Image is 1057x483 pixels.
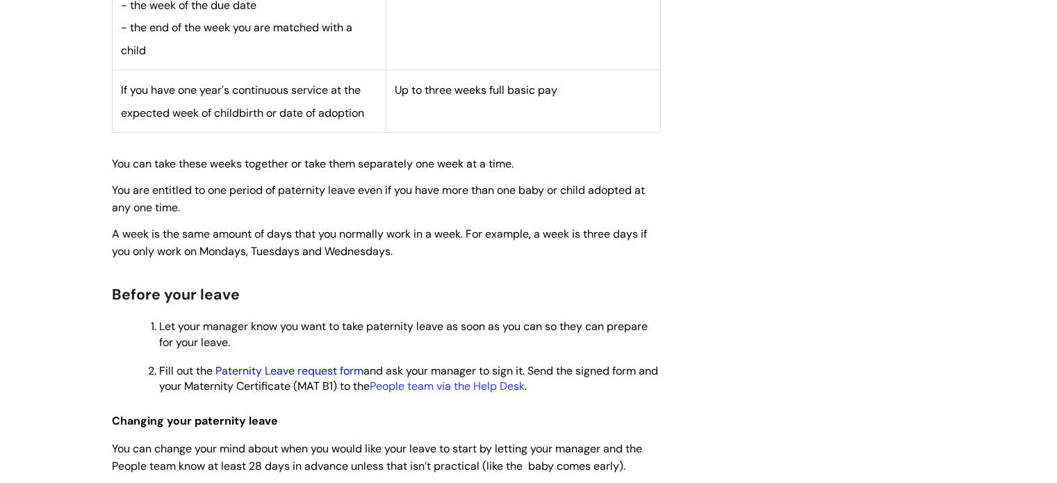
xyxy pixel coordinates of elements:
span: and ask your manager to sign it. Send the signed form and your Maternity Certificate (MAT B1) to ... [159,363,658,393]
span: You can take these weeks together or take them separately one week at a time. [112,156,514,171]
span: A week is the same amount of days that you normally work in a week. For example, a week is three ... [112,227,647,259]
span: Fill out the [159,363,213,378]
span: Changing your paternity leave [112,414,278,428]
span: You can change your mind about when you would like your leave to start by letting your manager an... [112,441,642,473]
a: People team via the Help Desk [370,379,525,393]
a: Paternity Leave request form [215,363,363,378]
span: Up to three weeks full basic pay [395,83,557,97]
span: Let your manager know you want to take paternity leave as soon as you can so they can prepare for... [159,319,648,349]
span: Before your leave [112,285,240,304]
span: You are entitled to one period of paternity leave even if you have more than one baby or child ad... [112,183,645,215]
span: If you have one year's continuous service at the expected week of childbirth or date of adoption [121,83,364,120]
span: - the end of the week you are matched with a child [121,20,352,57]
